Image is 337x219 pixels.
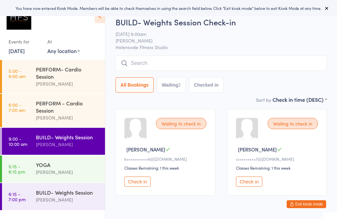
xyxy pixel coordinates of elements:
div: BUILD- Weights Session [36,189,99,196]
a: 9:00 -10:00 amBUILD- Weights Session[PERSON_NAME] [2,128,105,155]
span: Helensvale Fitness Studio [116,44,327,50]
time: 5:00 - 6:00 am [9,68,26,79]
div: [PERSON_NAME] [36,141,99,148]
span: [PERSON_NAME] [238,146,277,153]
div: Classes Remaining: 1 this week [236,165,320,171]
div: 2 [178,82,181,88]
div: [PERSON_NAME] [36,168,99,176]
time: 9:00 - 10:00 am [9,136,27,147]
button: Exit kiosk mode [287,200,326,208]
label: Sort by [256,96,271,103]
button: Check in [124,177,151,187]
h2: BUILD- Weights Session Check-in [116,16,327,27]
span: [DATE] 9:00am [116,31,317,37]
div: c•••••••••7@[DOMAIN_NAME] [236,156,320,162]
div: Check in time (DESC) [272,96,327,103]
div: Classes Remaining: 1 this week [124,165,208,171]
div: YOGA [36,161,99,168]
button: All Bookings [116,77,154,93]
div: k•••••••••••6@[DOMAIN_NAME] [124,156,208,162]
a: 6:15 -7:00 pmBUILD- Weights Session[PERSON_NAME] [2,183,105,210]
input: Search [116,56,327,71]
a: 5:15 -6:15 pmYOGA[PERSON_NAME] [2,155,105,182]
div: [PERSON_NAME] [36,196,99,204]
div: You have now entered Kiosk Mode. Members will be able to check themselves in using the search fie... [11,5,326,11]
div: Any location [47,47,80,54]
img: Helensvale Fitness Studio (HFS) [7,5,31,30]
time: 6:00 - 7:00 am [9,102,25,113]
a: 5:00 -6:00 amPERFORM- Cardio Session[PERSON_NAME] [2,60,105,93]
span: [PERSON_NAME] [126,146,165,153]
a: 6:00 -7:00 amPERFORM - Cardio Session[PERSON_NAME] [2,94,105,127]
div: PERFORM - Cardio Session [36,99,99,114]
div: Events for [9,36,41,47]
time: 5:15 - 6:15 pm [9,164,25,174]
div: [PERSON_NAME] [36,80,99,88]
div: [PERSON_NAME] [36,114,99,122]
button: Check in [236,177,262,187]
time: 6:15 - 7:00 pm [9,191,26,202]
div: At [47,36,80,47]
button: Waiting2 [157,77,186,93]
div: BUILD- Weights Session [36,133,99,141]
button: Checked in [189,77,223,93]
div: PERFORM- Cardio Session [36,66,99,80]
div: Waiting to check in [268,118,318,129]
div: Waiting to check in [156,118,206,129]
span: [PERSON_NAME] [116,37,317,44]
a: [DATE] [9,47,25,54]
